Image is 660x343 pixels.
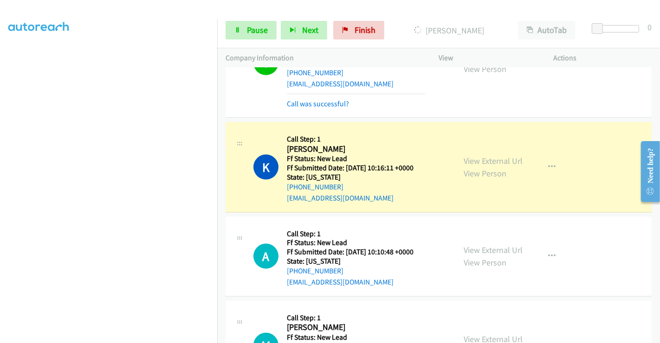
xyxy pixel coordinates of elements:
[464,168,506,179] a: View Person
[287,182,343,191] a: [PHONE_NUMBER]
[287,257,414,266] h5: State: [US_STATE]
[464,155,523,166] a: View External Url
[253,155,278,180] h1: K
[287,194,394,202] a: [EMAIL_ADDRESS][DOMAIN_NAME]
[287,99,349,108] a: Call was successful?
[355,25,375,35] span: Finish
[226,52,422,64] p: Company Information
[397,24,501,37] p: [PERSON_NAME]
[287,333,445,342] h5: Ff Status: New Lead
[253,244,278,269] h1: A
[302,25,318,35] span: Next
[287,266,343,275] a: [PHONE_NUMBER]
[464,257,506,268] a: View Person
[287,79,394,88] a: [EMAIL_ADDRESS][DOMAIN_NAME]
[287,278,394,286] a: [EMAIL_ADDRESS][DOMAIN_NAME]
[247,25,268,35] span: Pause
[647,21,652,33] div: 0
[554,52,652,64] p: Actions
[518,21,576,39] button: AutoTab
[287,163,414,173] h5: Ff Submitted Date: [DATE] 10:16:11 +0000
[281,21,327,39] button: Next
[287,247,414,257] h5: Ff Submitted Date: [DATE] 10:10:48 +0000
[287,68,343,77] a: [PHONE_NUMBER]
[287,154,414,163] h5: Ff Status: New Lead
[287,135,414,144] h5: Call Step: 1
[464,64,506,74] a: View Person
[287,238,414,247] h5: Ff Status: New Lead
[287,313,445,323] h5: Call Step: 1
[464,245,523,255] a: View External Url
[287,173,414,182] h5: State: [US_STATE]
[333,21,384,39] a: Finish
[287,144,414,155] h2: [PERSON_NAME]
[287,322,445,333] h2: [PERSON_NAME]
[226,21,277,39] a: Pause
[287,229,414,239] h5: Call Step: 1
[439,52,537,64] p: View
[596,25,639,32] div: Delay between calls (in seconds)
[634,135,660,208] iframe: Resource Center
[253,244,278,269] div: The call is yet to be attempted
